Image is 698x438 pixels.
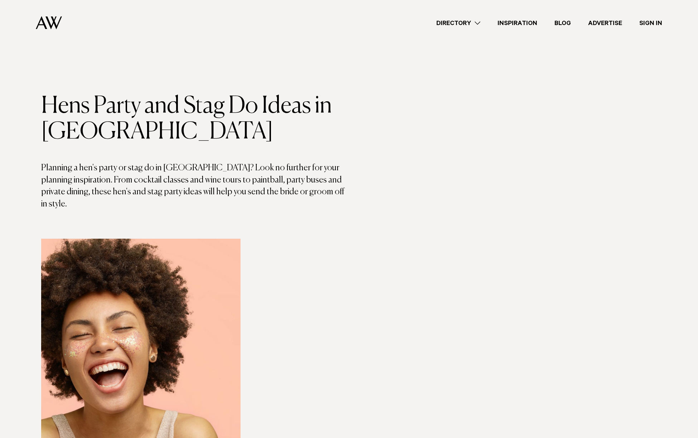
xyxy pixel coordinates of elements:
img: Auckland Weddings Logo [36,16,62,29]
a: Directory [428,18,489,28]
a: Advertise [580,18,631,28]
a: Inspiration [489,18,546,28]
a: Sign In [631,18,671,28]
p: Planning a hen's party or stag do in [GEOGRAPHIC_DATA]? Look no further for your planning inspira... [41,162,349,210]
a: Blog [546,18,580,28]
h1: Hens Party and Stag Do Ideas in [GEOGRAPHIC_DATA] [41,93,349,145]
